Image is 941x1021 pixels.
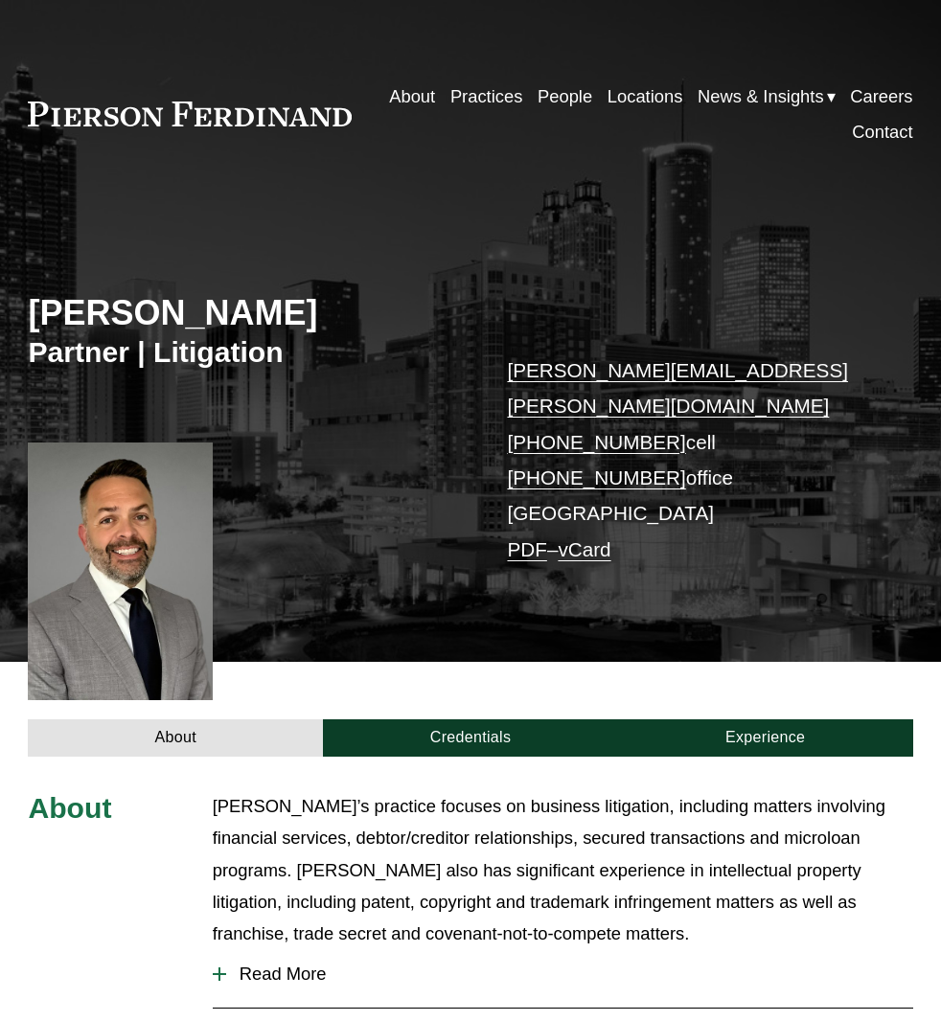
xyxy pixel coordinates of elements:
[28,792,111,824] span: About
[852,114,912,149] a: Contact
[213,949,913,999] button: Read More
[507,352,876,567] p: cell office [GEOGRAPHIC_DATA] –
[28,719,323,758] a: About
[698,79,836,114] a: folder dropdown
[226,964,913,985] span: Read More
[618,719,913,758] a: Experience
[850,79,912,114] a: Careers
[507,359,848,417] a: [PERSON_NAME][EMAIL_ADDRESS][PERSON_NAME][DOMAIN_NAME]
[698,80,824,112] span: News & Insights
[213,790,913,948] p: [PERSON_NAME]’s practice focuses on business litigation, including matters involving financial se...
[507,466,685,488] a: [PHONE_NUMBER]
[389,79,435,114] a: About
[558,538,610,560] a: vCard
[507,538,546,560] a: PDF
[28,334,470,370] h3: Partner | Litigation
[323,719,618,758] a: Credentials
[450,79,522,114] a: Practices
[28,292,470,334] h2: [PERSON_NAME]
[507,431,685,453] a: [PHONE_NUMBER]
[538,79,592,114] a: People
[608,79,683,114] a: Locations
